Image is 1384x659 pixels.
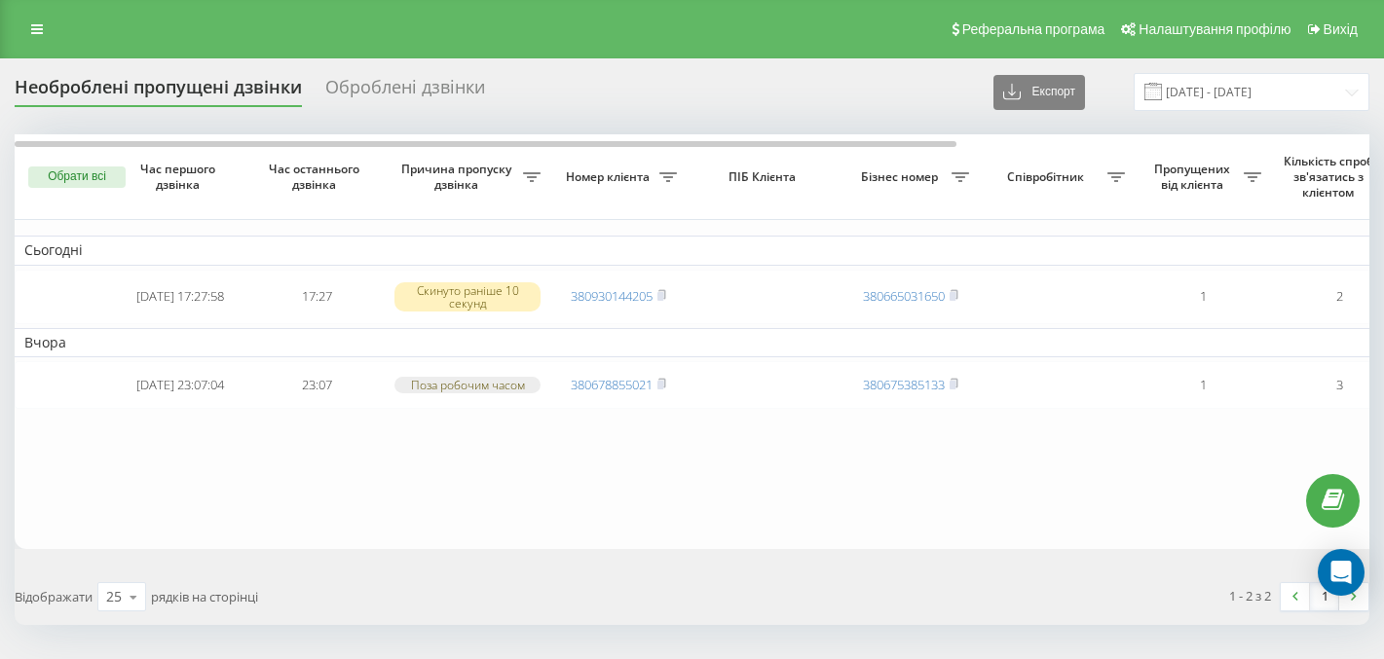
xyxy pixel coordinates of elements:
div: Поза робочим часом [394,377,541,393]
div: 1 - 2 з 2 [1229,586,1271,605]
span: Відображати [15,588,93,605]
span: Час останнього дзвінка [264,162,369,192]
span: Вихід [1324,21,1358,37]
a: 380665031650 [863,287,945,305]
td: 23:07 [248,361,385,409]
a: 380675385133 [863,376,945,393]
span: ПІБ Клієнта [703,169,826,185]
td: [DATE] 23:07:04 [112,361,248,409]
span: Кількість спроб зв'язатись з клієнтом [1281,154,1380,200]
td: 17:27 [248,270,385,324]
td: 1 [1135,361,1271,409]
span: Бізнес номер [852,169,952,185]
span: Номер клієнта [560,169,659,185]
button: Обрати всі [28,166,126,188]
span: Причина пропуску дзвінка [394,162,523,192]
div: 25 [106,587,122,606]
span: Реферальна програма [962,21,1105,37]
span: Час першого дзвінка [128,162,233,192]
span: рядків на сторінці [151,588,258,605]
td: [DATE] 17:27:58 [112,270,248,324]
span: Співробітник [989,169,1107,185]
span: Пропущених від клієнта [1144,162,1244,192]
div: Оброблені дзвінки [325,77,485,107]
a: 1 [1310,583,1339,610]
a: 380678855021 [571,376,653,393]
td: 1 [1135,270,1271,324]
div: Скинуто раніше 10 секунд [394,282,541,311]
a: 380930144205 [571,287,653,305]
div: Необроблені пропущені дзвінки [15,77,302,107]
span: Налаштування профілю [1139,21,1290,37]
button: Експорт [993,75,1085,110]
div: Open Intercom Messenger [1318,549,1365,596]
